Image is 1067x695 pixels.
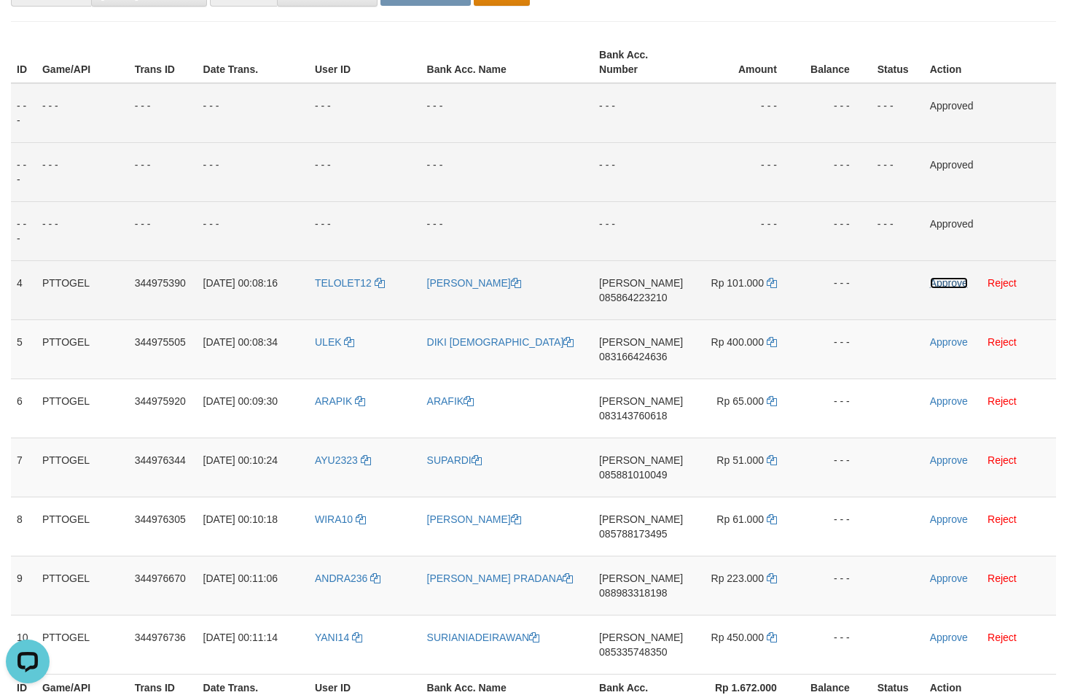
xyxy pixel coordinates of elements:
span: [PERSON_NAME] [599,277,683,289]
td: - - - [799,497,872,556]
td: - - - [872,142,924,201]
td: 7 [11,438,36,497]
span: TELOLET12 [315,277,372,289]
a: [PERSON_NAME] [427,277,521,289]
span: 344976670 [135,572,186,584]
th: Game/API [36,42,129,83]
span: [PERSON_NAME] [599,572,683,584]
td: 6 [11,378,36,438]
td: - - - [799,378,872,438]
span: Copy 085864223210 to clipboard [599,292,667,303]
td: - - - [198,83,309,143]
th: Action [924,42,1056,83]
td: - - - [593,201,689,260]
button: Open LiveChat chat widget [6,6,50,50]
a: DIKI [DEMOGRAPHIC_DATA] [427,336,574,348]
span: Rp 65.000 [716,395,764,407]
span: 344976305 [135,513,186,525]
a: Approve [930,277,968,289]
span: YANI14 [315,632,349,643]
span: [DATE] 00:11:14 [203,632,278,643]
th: Date Trans. [198,42,309,83]
span: ANDRA236 [315,572,367,584]
td: 9 [11,556,36,615]
span: [DATE] 00:09:30 [203,395,278,407]
td: - - - [421,83,594,143]
a: ULEK [315,336,354,348]
td: PTTOGEL [36,497,129,556]
span: 344976736 [135,632,186,643]
span: [DATE] 00:11:06 [203,572,278,584]
a: Approve [930,513,968,525]
td: - - - [689,142,799,201]
span: [PERSON_NAME] [599,632,683,643]
a: AYU2323 [315,454,371,466]
td: - - - [129,83,198,143]
span: Copy 088983318198 to clipboard [599,587,667,599]
span: Copy 085788173495 to clipboard [599,528,667,540]
a: [PERSON_NAME] PRADANA [427,572,574,584]
td: - - - [799,556,872,615]
a: Approve [930,336,968,348]
span: [DATE] 00:10:24 [203,454,278,466]
td: - - - [799,319,872,378]
a: Reject [988,632,1017,643]
span: Rp 450.000 [711,632,764,643]
span: Rp 223.000 [711,572,764,584]
span: [DATE] 00:08:16 [203,277,278,289]
td: - - - [799,438,872,497]
th: User ID [309,42,421,83]
span: [PERSON_NAME] [599,395,683,407]
span: AYU2323 [315,454,358,466]
a: ARAPIK [315,395,365,407]
span: ULEK [315,336,342,348]
td: - - - [309,142,421,201]
a: Copy 51000 to clipboard [767,454,777,466]
a: Reject [988,454,1017,466]
td: Approved [924,83,1056,143]
td: - - - [421,201,594,260]
td: PTTOGEL [36,438,129,497]
span: Copy 085881010049 to clipboard [599,469,667,481]
a: ANDRA236 [315,572,380,584]
a: Reject [988,513,1017,525]
a: Copy 223000 to clipboard [767,572,777,584]
span: [PERSON_NAME] [599,336,683,348]
td: - - - [129,201,198,260]
td: - - - [593,83,689,143]
span: 344975920 [135,395,186,407]
td: - - - [689,83,799,143]
a: Approve [930,632,968,643]
a: [PERSON_NAME] [427,513,521,525]
span: [PERSON_NAME] [599,513,683,525]
td: 4 [11,260,36,319]
td: - - - [309,201,421,260]
span: [DATE] 00:10:18 [203,513,278,525]
a: Copy 450000 to clipboard [767,632,777,643]
a: YANI14 [315,632,362,643]
a: Approve [930,454,968,466]
span: [DATE] 00:08:34 [203,336,278,348]
a: SUPARDI [427,454,482,466]
td: PTTOGEL [36,378,129,438]
td: - - - [872,83,924,143]
a: TELOLET12 [315,277,385,289]
td: - - - [11,142,36,201]
td: PTTOGEL [36,319,129,378]
a: Copy 101000 to clipboard [767,277,777,289]
td: - - - [799,201,872,260]
td: - - - [689,201,799,260]
td: 5 [11,319,36,378]
td: - - - [36,83,129,143]
a: SURIANIADEIRAWAN [427,632,540,643]
th: Balance [799,42,872,83]
td: - - - [799,83,872,143]
th: Trans ID [129,42,198,83]
td: 8 [11,497,36,556]
td: - - - [799,142,872,201]
td: - - - [198,201,309,260]
td: Approved [924,142,1056,201]
td: - - - [593,142,689,201]
th: Amount [689,42,799,83]
a: Reject [988,277,1017,289]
